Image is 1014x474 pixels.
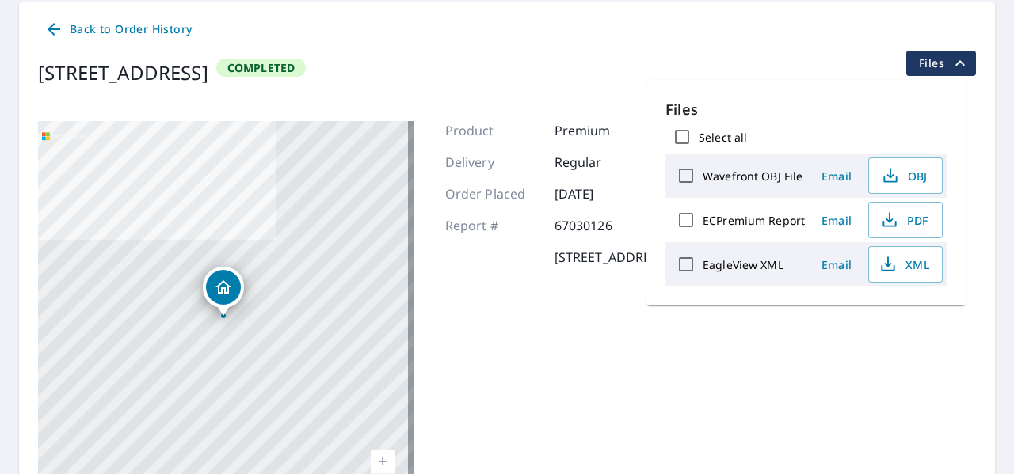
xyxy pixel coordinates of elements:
[811,164,862,188] button: Email
[703,257,783,272] label: EagleView XML
[445,216,540,235] p: Report #
[555,216,650,235] p: 67030126
[879,166,929,185] span: OBJ
[445,184,540,203] p: Order Placed
[868,157,943,194] button: OBJ
[919,54,970,73] span: Files
[555,248,669,267] p: [STREET_ADDRESS]
[555,153,650,172] p: Regular
[445,153,540,172] p: Delivery
[44,20,192,40] span: Back to Order History
[703,169,802,184] label: Wavefront OBJ File
[868,246,943,283] button: XML
[218,60,305,75] span: Completed
[555,184,650,203] p: [DATE]
[703,213,805,228] label: ECPremium Report
[905,51,976,76] button: filesDropdownBtn-67030126
[371,450,395,474] a: Current Level 17, Zoom In
[818,257,856,272] span: Email
[555,121,650,140] p: Premium
[818,169,856,184] span: Email
[38,59,208,87] div: [STREET_ADDRESS]
[203,267,244,316] div: Dropped pin, building 1, Residential property, 17761 Sycamore Stand Choctaw, OK 73020
[818,213,856,228] span: Email
[699,130,747,145] label: Select all
[445,121,540,140] p: Product
[665,99,947,120] p: Files
[879,210,929,229] span: PDF
[38,15,198,44] a: Back to Order History
[811,208,862,233] button: Email
[879,255,929,274] span: XML
[868,202,943,238] button: PDF
[811,252,862,277] button: Email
